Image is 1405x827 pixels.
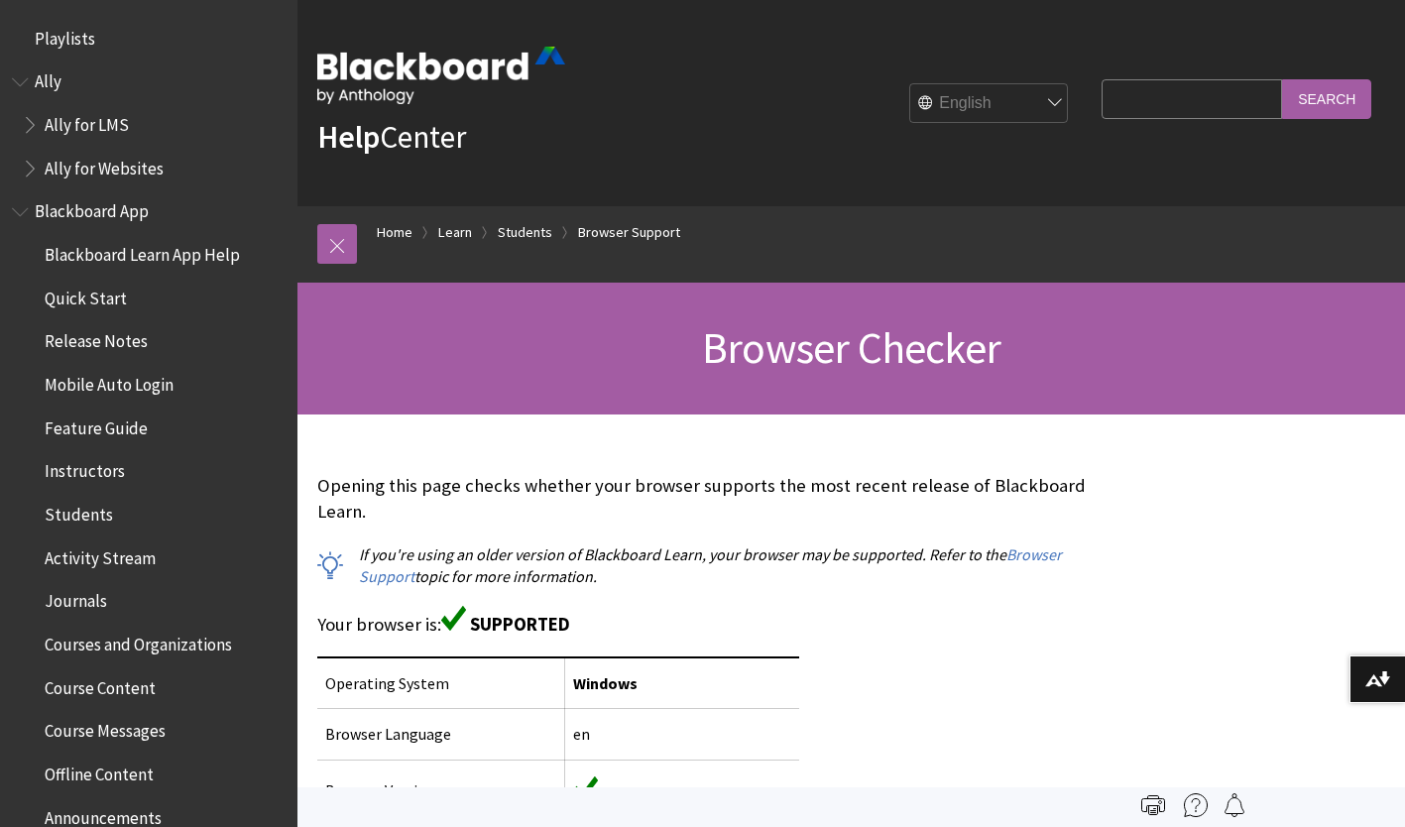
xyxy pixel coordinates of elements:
[317,657,565,709] td: Operating System
[12,22,286,56] nav: Book outline for Playlists
[470,613,570,636] span: SUPPORTED
[45,671,156,698] span: Course Content
[12,65,286,185] nav: Book outline for Anthology Ally Help
[377,220,412,245] a: Home
[601,785,679,805] span: Edg 139.0.0
[438,220,472,245] a: Learn
[35,65,61,92] span: Ally
[45,585,107,612] span: Journals
[910,84,1069,124] select: Site Language Selector
[1282,79,1371,118] input: Search
[317,543,1092,588] p: If you're using an older version of Blackboard Learn, your browser may be supported. Refer to the...
[702,320,1000,375] span: Browser Checker
[45,628,232,654] span: Courses and Organizations
[317,760,565,820] td: Browser Version
[317,709,565,760] td: Browser Language
[573,724,590,744] span: en
[317,606,1092,638] p: Your browser is:
[45,108,129,135] span: Ally for LMS
[45,238,240,265] span: Blackboard Learn App Help
[578,220,680,245] a: Browser Support
[1184,793,1208,817] img: More help
[45,758,154,784] span: Offline Content
[1223,793,1246,817] img: Follow this page
[317,117,466,157] a: HelpCenter
[45,541,156,568] span: Activity Stream
[498,220,552,245] a: Students
[45,715,166,742] span: Course Messages
[317,473,1092,525] p: Opening this page checks whether your browser supports the most recent release of Blackboard Learn.
[317,47,565,104] img: Blackboard by Anthology
[441,606,466,631] img: Green supported icon
[359,544,1062,587] a: Browser Support
[35,195,149,222] span: Blackboard App
[35,22,95,49] span: Playlists
[573,776,598,801] img: Green supported icon
[45,498,113,525] span: Students
[45,325,148,352] span: Release Notes
[45,368,174,395] span: Mobile Auto Login
[573,673,638,693] span: Windows
[1141,793,1165,817] img: Print
[317,117,380,157] strong: Help
[45,282,127,308] span: Quick Start
[45,412,148,438] span: Feature Guide
[45,455,125,482] span: Instructors
[45,152,164,178] span: Ally for Websites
